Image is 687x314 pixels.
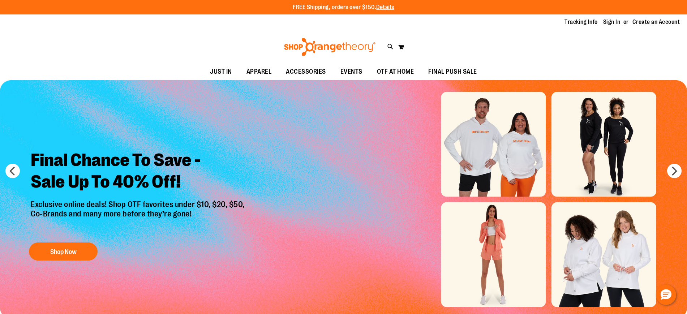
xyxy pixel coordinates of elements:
[333,64,370,80] a: EVENTS
[376,4,394,10] a: Details
[377,64,414,80] span: OTF AT HOME
[370,64,421,80] a: OTF AT HOME
[603,18,621,26] a: Sign In
[239,64,279,80] a: APPAREL
[25,144,252,200] h2: Final Chance To Save - Sale Up To 40% Off!
[293,3,394,12] p: FREE Shipping, orders over $150.
[246,64,272,80] span: APPAREL
[286,64,326,80] span: ACCESSORIES
[203,64,239,80] a: JUST IN
[283,38,377,56] img: Shop Orangetheory
[667,164,682,178] button: next
[564,18,598,26] a: Tracking Info
[428,64,477,80] span: FINAL PUSH SALE
[279,64,333,80] a: ACCESSORIES
[25,200,252,235] p: Exclusive online deals! Shop OTF favorites under $10, $20, $50, Co-Brands and many more before th...
[656,285,676,305] button: Hello, have a question? Let’s chat.
[25,144,252,264] a: Final Chance To Save -Sale Up To 40% Off! Exclusive online deals! Shop OTF favorites under $10, $...
[632,18,680,26] a: Create an Account
[5,164,20,178] button: prev
[29,242,98,261] button: Shop Now
[210,64,232,80] span: JUST IN
[421,64,484,80] a: FINAL PUSH SALE
[340,64,362,80] span: EVENTS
